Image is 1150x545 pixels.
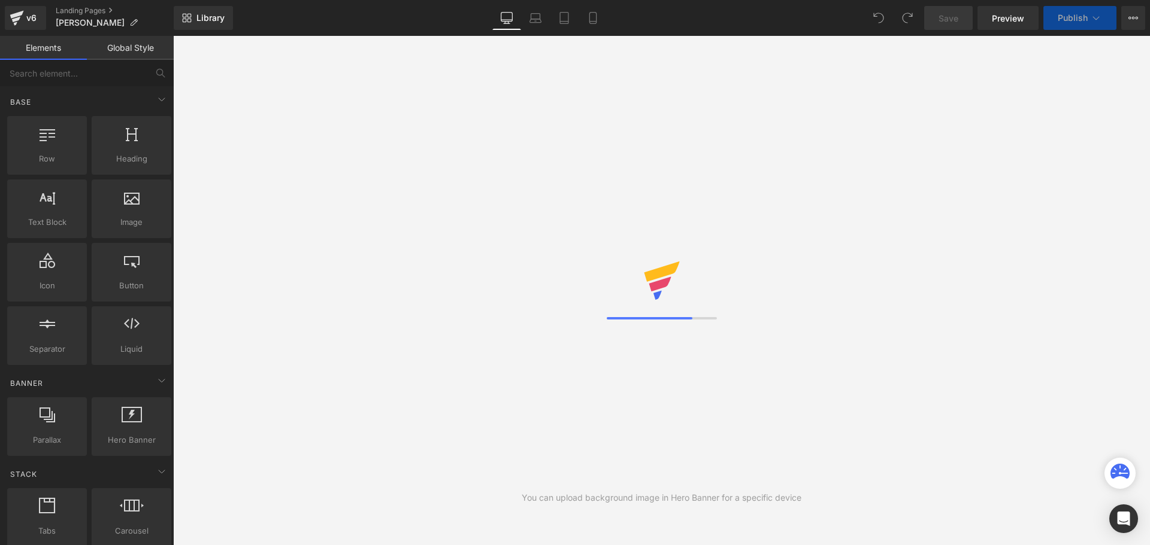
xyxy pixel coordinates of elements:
a: Landing Pages [56,6,174,16]
a: v6 [5,6,46,30]
span: Preview [992,12,1024,25]
a: Tablet [550,6,579,30]
span: Save [939,12,958,25]
div: You can upload background image in Hero Banner for a specific device [522,491,801,504]
a: New Library [174,6,233,30]
button: Publish [1043,6,1116,30]
div: Open Intercom Messenger [1109,504,1138,533]
span: Image [95,216,168,229]
span: Tabs [11,525,83,537]
span: Carousel [95,525,168,537]
button: Redo [895,6,919,30]
a: Mobile [579,6,607,30]
span: Icon [11,279,83,292]
span: Separator [11,343,83,355]
button: More [1121,6,1145,30]
button: Undo [867,6,891,30]
span: Row [11,153,83,165]
a: Global Style [87,36,174,60]
span: Stack [9,468,38,480]
span: [PERSON_NAME] [56,18,125,28]
a: Desktop [492,6,521,30]
div: v6 [24,10,39,26]
span: Library [196,13,225,23]
span: Publish [1058,13,1088,23]
span: Heading [95,153,168,165]
span: Button [95,279,168,292]
a: Preview [978,6,1039,30]
span: Base [9,96,32,108]
span: Banner [9,377,44,389]
span: Hero Banner [95,434,168,446]
a: Laptop [521,6,550,30]
span: Parallax [11,434,83,446]
span: Liquid [95,343,168,355]
span: Text Block [11,216,83,229]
